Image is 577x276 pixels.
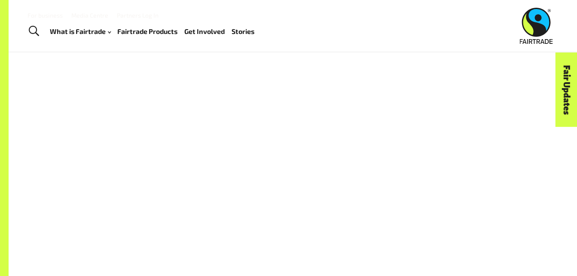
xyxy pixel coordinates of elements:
[117,12,159,19] a: Partners Log In
[71,12,108,19] a: Media Centre
[50,25,111,38] a: What is Fairtrade
[520,8,553,44] img: Fairtrade Australia New Zealand logo
[184,25,225,38] a: Get Involved
[23,21,44,42] a: Toggle Search
[232,25,254,38] a: Stories
[27,12,63,19] a: For business
[117,25,177,38] a: Fairtrade Products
